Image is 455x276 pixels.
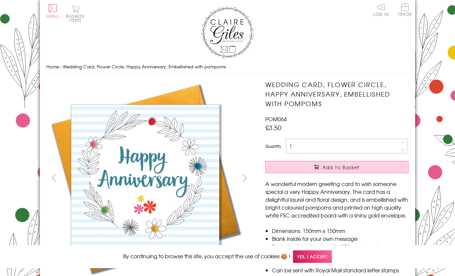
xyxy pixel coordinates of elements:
span: › [60,63,62,70]
a: Home [46,63,59,70]
span: Trade [398,3,412,16]
button: Basket0 items [66,5,84,22]
span: Add to Basket [322,164,360,171]
li: Can be sent with Royal Mail standard letter stamps [272,266,409,274]
img: Claire Giles Greetings Cards [201,7,254,58]
li: Printed in the U.K on quality 350gsm board [272,242,409,250]
img: Wedding Card, Flower Circle, Happy Anniversary, Embellished with pompoms [252,80,450,276]
span: Wedding Card, Flower Circle, Happy Anniversary, Embellished with pompoms [63,63,226,70]
span: Yes, I accept [293,250,332,263]
span: 0 items [69,13,84,23]
button: Menu [46,4,59,18]
li: Blank inside for your own message [272,235,409,242]
span: £3.50 [265,123,281,132]
span: Menu [46,13,59,19]
span: POM064 [265,115,287,123]
h1: Wedding Card, Flower Circle, Happy Anniversary, Embellished with pompoms [265,80,409,108]
a: Log In [373,3,389,16]
p: A wonderful modern greeting card to wish someone special a very Happy Anniversary. The card has a... [265,180,409,219]
nav: breadcrumbs [46,60,409,74]
button: prev [46,171,61,185]
a: Trade [398,3,412,17]
label: Quantity [265,143,281,149]
button: next [237,171,252,185]
button: Add to Basket [265,161,409,173]
li: Dimensions: 150mm x 150mm [272,227,409,235]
